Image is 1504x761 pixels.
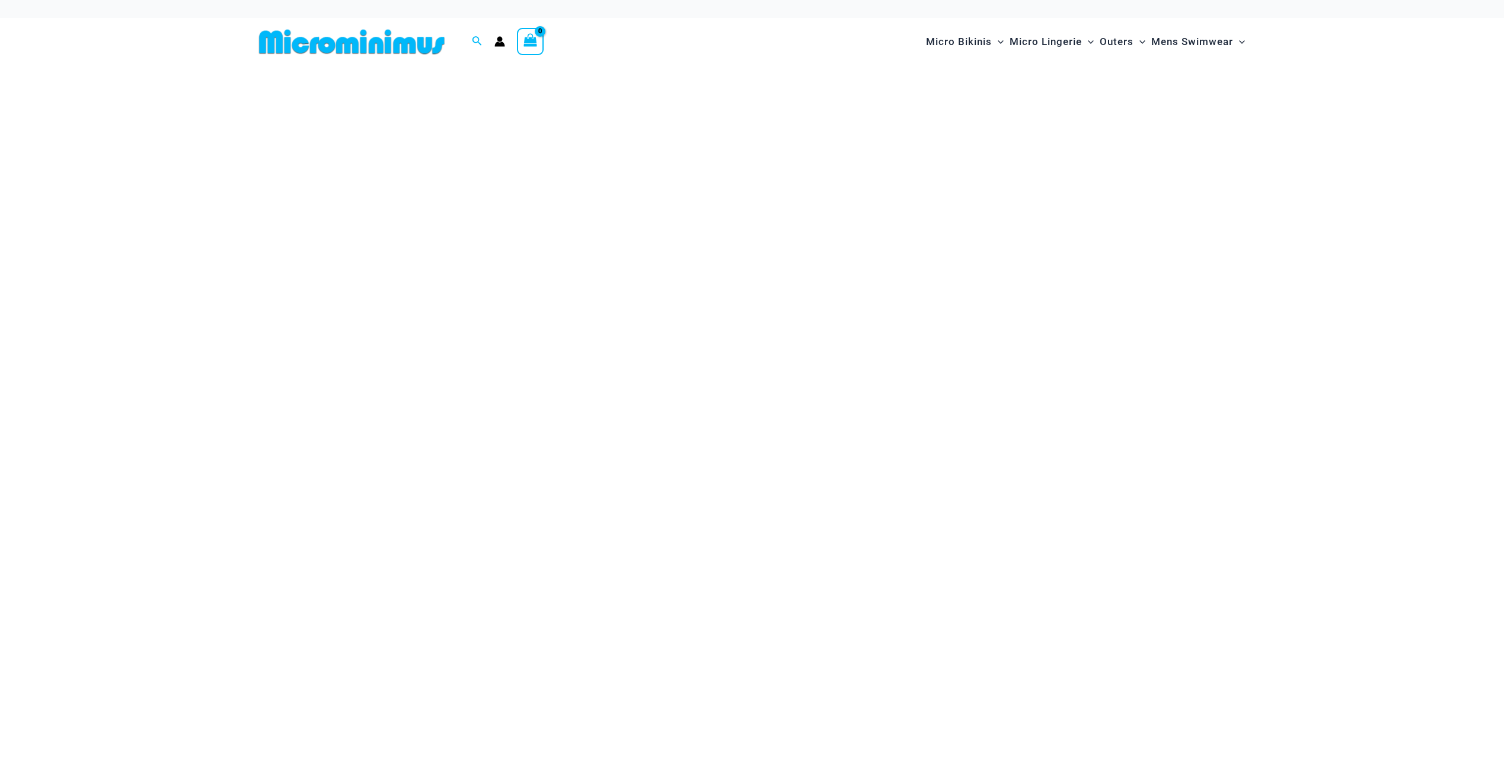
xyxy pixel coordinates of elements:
a: Micro LingerieMenu ToggleMenu Toggle [1007,24,1097,60]
nav: Site Navigation [921,22,1250,62]
span: Menu Toggle [1082,27,1094,57]
span: Micro Bikinis [926,27,992,57]
span: Micro Lingerie [1010,27,1082,57]
img: MM SHOP LOGO FLAT [254,28,449,55]
a: OutersMenu ToggleMenu Toggle [1097,24,1148,60]
a: View Shopping Cart, empty [517,28,544,55]
span: Mens Swimwear [1151,27,1233,57]
a: Micro BikinisMenu ToggleMenu Toggle [923,24,1007,60]
a: Account icon link [494,36,505,47]
span: Outers [1100,27,1133,57]
span: Menu Toggle [1133,27,1145,57]
span: Menu Toggle [992,27,1004,57]
a: Mens SwimwearMenu ToggleMenu Toggle [1148,24,1248,60]
a: Search icon link [472,34,483,49]
span: Menu Toggle [1233,27,1245,57]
